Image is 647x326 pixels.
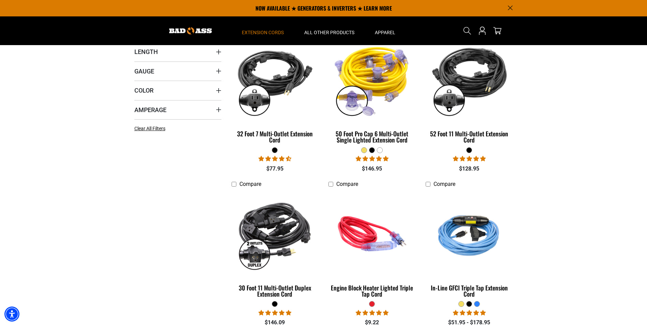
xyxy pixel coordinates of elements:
[232,16,294,45] summary: Extension Cords
[134,42,221,61] summary: Length
[336,181,358,187] span: Compare
[134,106,166,114] span: Amperage
[232,40,318,119] img: black
[328,285,415,297] div: Engine Block Heater Lighted Triple Tap Cord
[453,155,486,162] span: 4.95 stars
[232,194,318,273] img: black
[232,131,319,143] div: 32 Foot 7 Multi-Outlet Extension Cord
[375,29,395,36] span: Apparel
[294,16,365,45] summary: All Other Products
[134,126,165,131] span: Clear All Filters
[134,86,153,94] span: Color
[426,131,513,143] div: 52 Foot 11 Multi-Outlet Extension Cord
[242,29,284,36] span: Extension Cords
[239,181,261,187] span: Compare
[328,131,415,143] div: 50 Foot Pro Cap 6 Multi-Outlet Single Lighted Extension Cord
[259,155,291,162] span: 4.68 stars
[426,165,513,173] div: $128.95
[259,310,291,316] span: 5.00 stars
[134,67,154,75] span: Gauge
[329,40,415,119] img: yellow
[453,310,486,316] span: 5.00 stars
[329,194,415,273] img: red
[462,25,473,36] summary: Search
[328,191,415,301] a: red Engine Block Heater Lighted Triple Tap Cord
[426,37,513,147] a: black 52 Foot 11 Multi-Outlet Extension Cord
[169,27,212,35] img: Bad Ass Extension Cords
[304,29,354,36] span: All Other Products
[433,181,455,187] span: Compare
[477,16,488,45] a: Open this option
[426,40,512,119] img: black
[134,100,221,119] summary: Amperage
[356,155,388,162] span: 4.80 stars
[492,27,503,35] a: cart
[134,125,168,132] a: Clear All Filters
[232,285,319,297] div: 30 Foot 11 Multi-Outlet Duplex Extension Cord
[365,16,406,45] summary: Apparel
[134,48,158,56] span: Length
[232,191,319,301] a: black 30 Foot 11 Multi-Outlet Duplex Extension Cord
[356,310,388,316] span: 5.00 stars
[134,81,221,100] summary: Color
[426,285,513,297] div: In-Line GFCI Triple Tap Extension Cord
[328,165,415,173] div: $146.95
[232,37,319,147] a: black 32 Foot 7 Multi-Outlet Extension Cord
[426,194,512,273] img: Light Blue
[426,191,513,301] a: Light Blue In-Line GFCI Triple Tap Extension Cord
[328,37,415,147] a: yellow 50 Foot Pro Cap 6 Multi-Outlet Single Lighted Extension Cord
[232,165,319,173] div: $77.95
[134,62,221,81] summary: Gauge
[4,307,19,322] div: Accessibility Menu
